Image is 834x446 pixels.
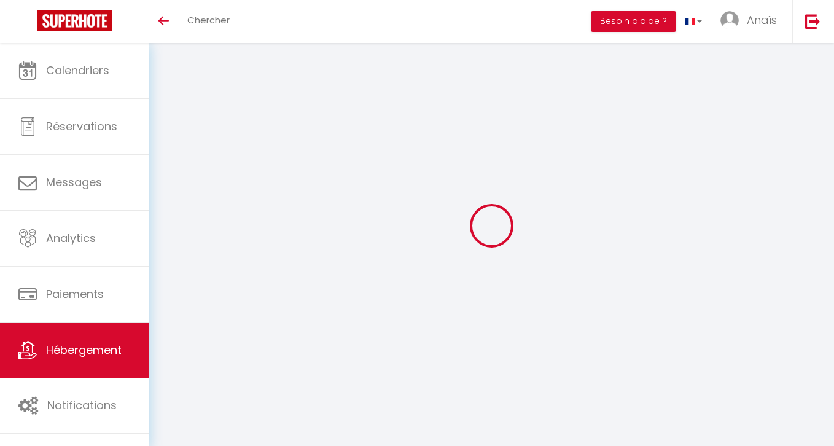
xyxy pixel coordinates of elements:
[47,397,117,413] span: Notifications
[46,119,117,134] span: Réservations
[46,342,122,358] span: Hébergement
[46,230,96,246] span: Analytics
[187,14,230,26] span: Chercher
[46,174,102,190] span: Messages
[46,286,104,302] span: Paiements
[10,5,47,42] button: Ouvrir le widget de chat LiveChat
[782,391,825,437] iframe: Chat
[805,14,820,29] img: logout
[46,63,109,78] span: Calendriers
[720,11,739,29] img: ...
[37,10,112,31] img: Super Booking
[747,12,777,28] span: Anaïs
[591,11,676,32] button: Besoin d'aide ?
